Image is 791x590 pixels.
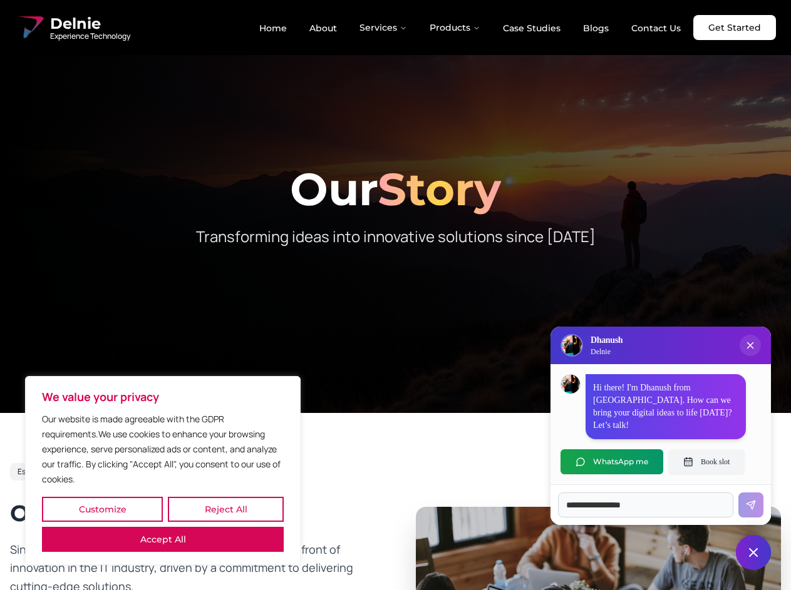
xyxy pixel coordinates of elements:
a: About [299,18,347,39]
img: Delnie Logo [562,335,582,355]
button: Services [349,15,417,40]
span: Story [378,161,501,216]
p: Transforming ideas into innovative solutions since [DATE] [155,226,636,247]
img: Delnie Logo [15,13,45,43]
p: We value your privacy [42,389,284,404]
img: Dhanush [561,375,580,394]
h2: Our Journey [10,501,376,526]
h3: Dhanush [591,334,623,347]
button: Book slot [668,449,745,474]
span: Experience Technology [50,31,130,41]
p: Delnie [591,347,623,357]
button: Accept All [42,527,284,552]
nav: Main [249,15,691,40]
p: Hi there! I'm Dhanush from [GEOGRAPHIC_DATA]. How can we bring your digital ideas to life [DATE]?... [593,382,738,432]
button: Reject All [168,497,284,522]
a: Home [249,18,297,39]
span: Delnie [50,14,130,34]
a: Blogs [573,18,619,39]
a: Get Started [693,15,776,40]
button: Products [420,15,490,40]
a: Contact Us [621,18,691,39]
button: Close chat popup [740,335,761,356]
a: Delnie Logo Full [15,13,130,43]
a: Case Studies [493,18,571,39]
button: WhatsApp me [561,449,663,474]
span: Est. 2017 [18,467,48,477]
h1: Our [10,166,781,211]
p: Our website is made agreeable with the GDPR requirements.We use cookies to enhance your browsing ... [42,412,284,487]
button: Customize [42,497,163,522]
button: Close chat [736,535,771,570]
